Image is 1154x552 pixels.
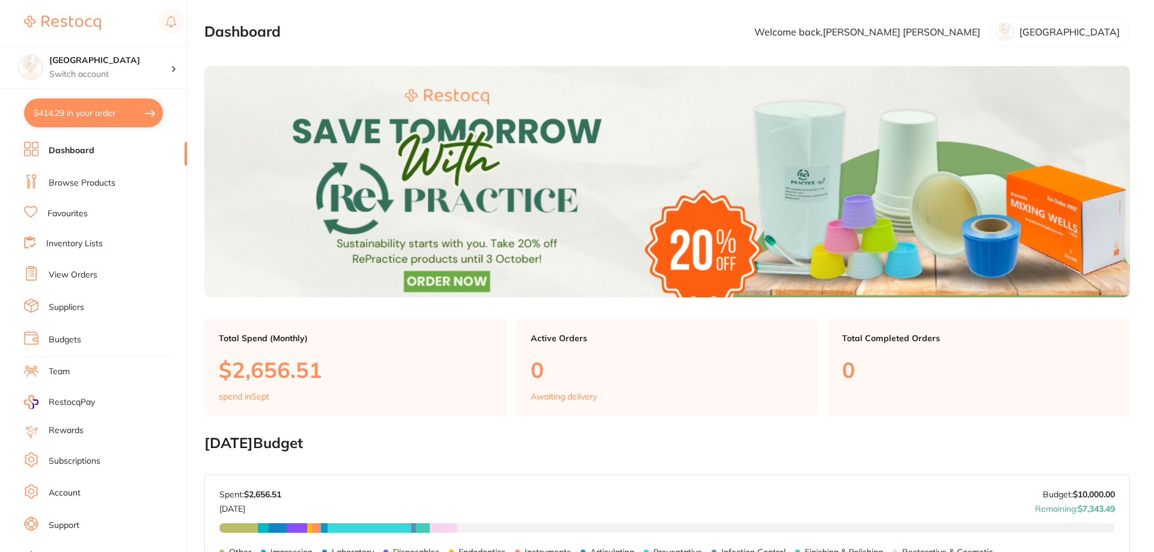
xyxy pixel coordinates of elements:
p: Active Orders [531,333,804,343]
p: $2,656.51 [219,357,492,382]
a: View Orders [49,269,97,281]
a: Total Completed Orders0 [828,319,1130,416]
button: $414.29 in your order [24,99,163,127]
a: Suppliers [49,302,84,314]
strong: $10,000.00 [1073,489,1115,500]
p: Remaining: [1035,499,1115,514]
a: Account [49,487,81,499]
a: Total Spend (Monthly)$2,656.51spend inSept [204,319,507,416]
strong: $2,656.51 [244,489,281,500]
img: Dashboard [204,66,1130,297]
strong: $7,343.49 [1078,503,1115,514]
a: Browse Products [49,177,115,189]
a: Inventory Lists [46,238,103,250]
a: Active Orders0Awaiting delivery [516,319,819,416]
h2: Dashboard [204,23,281,40]
a: Favourites [47,208,88,220]
a: Support [49,520,79,532]
p: spend in Sept [219,392,269,401]
a: RestocqPay [24,395,95,409]
a: Restocq Logo [24,9,101,37]
a: Rewards [49,425,84,437]
span: RestocqPay [49,396,95,408]
a: Subscriptions [49,455,100,467]
p: Total Completed Orders [842,333,1116,343]
a: Team [49,366,70,378]
p: 0 [842,357,1116,382]
a: Dashboard [49,145,94,157]
a: Budgets [49,334,81,346]
h2: [DATE] Budget [204,435,1130,452]
p: Spent: [219,490,281,499]
p: Budget: [1043,490,1115,499]
p: Total Spend (Monthly) [219,333,492,343]
img: Katoomba Dental Centre [19,55,43,79]
img: Restocq Logo [24,16,101,30]
p: Awaiting delivery [531,392,597,401]
img: RestocqPay [24,395,38,409]
p: [GEOGRAPHIC_DATA] [1019,26,1120,37]
p: Switch account [49,68,171,80]
h4: Katoomba Dental Centre [49,55,171,67]
p: 0 [531,357,804,382]
p: [DATE] [219,499,281,514]
p: Welcome back, [PERSON_NAME] [PERSON_NAME] [754,26,980,37]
